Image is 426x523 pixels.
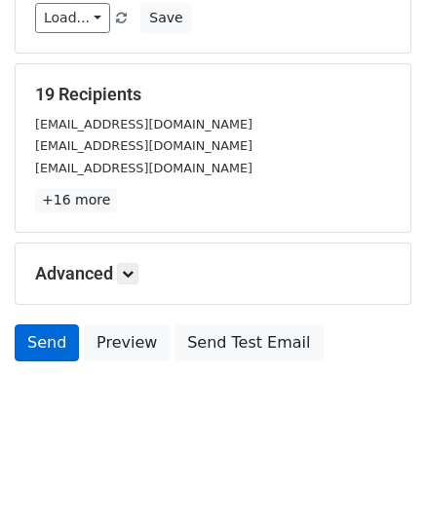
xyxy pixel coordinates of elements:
[329,430,426,523] iframe: Chat Widget
[35,161,252,175] small: [EMAIL_ADDRESS][DOMAIN_NAME]
[140,3,191,33] button: Save
[174,324,323,361] a: Send Test Email
[35,138,252,153] small: [EMAIL_ADDRESS][DOMAIN_NAME]
[35,188,117,212] a: +16 more
[15,324,79,361] a: Send
[35,263,391,284] h5: Advanced
[35,84,391,105] h5: 19 Recipients
[35,3,110,33] a: Load...
[84,324,170,361] a: Preview
[35,117,252,131] small: [EMAIL_ADDRESS][DOMAIN_NAME]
